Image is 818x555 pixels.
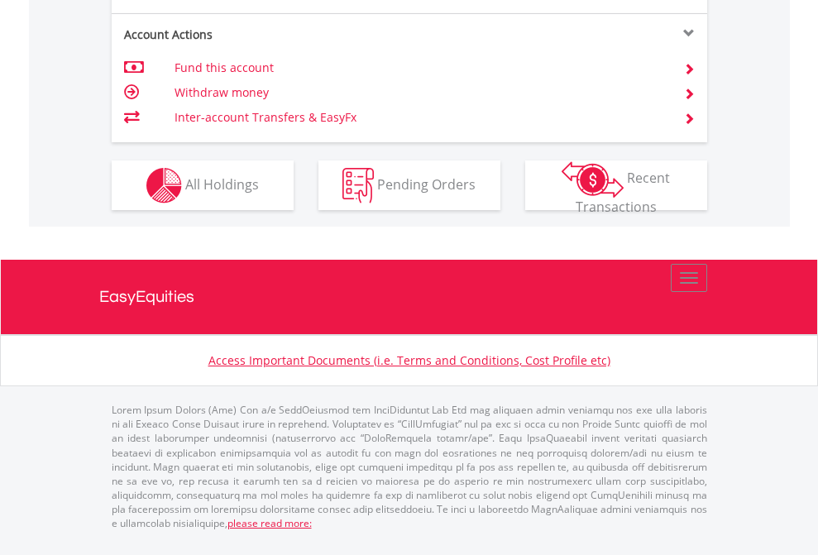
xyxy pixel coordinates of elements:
[525,160,707,210] button: Recent Transactions
[208,352,610,368] a: Access Important Documents (i.e. Terms and Conditions, Cost Profile etc)
[562,161,624,198] img: transactions-zar-wht.png
[112,26,409,43] div: Account Actions
[185,175,259,193] span: All Holdings
[175,55,663,80] td: Fund this account
[99,260,720,334] a: EasyEquities
[227,516,312,530] a: please read more:
[175,80,663,105] td: Withdraw money
[175,105,663,130] td: Inter-account Transfers & EasyFx
[377,175,476,193] span: Pending Orders
[342,168,374,203] img: pending_instructions-wht.png
[112,160,294,210] button: All Holdings
[146,168,182,203] img: holdings-wht.png
[112,403,707,530] p: Lorem Ipsum Dolors (Ame) Con a/e SeddOeiusmod tem InciDiduntut Lab Etd mag aliquaen admin veniamq...
[318,160,500,210] button: Pending Orders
